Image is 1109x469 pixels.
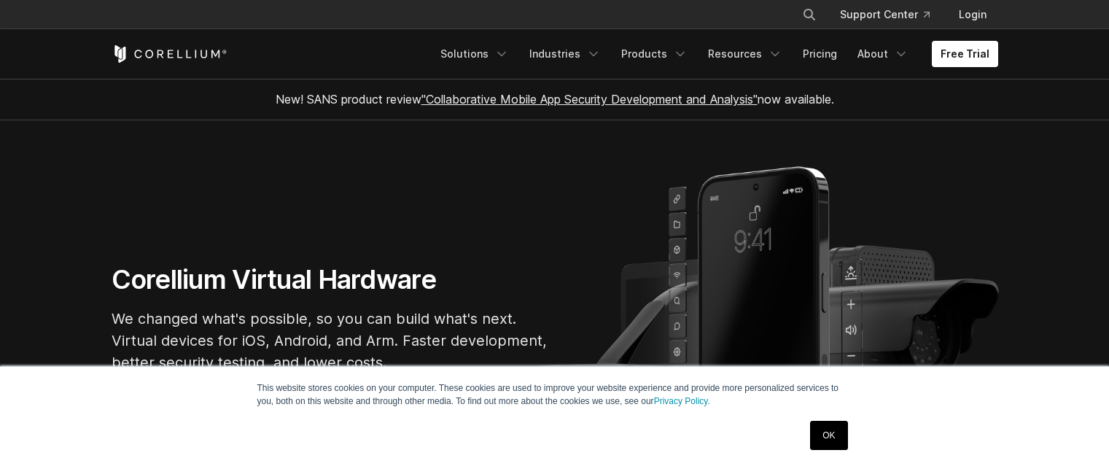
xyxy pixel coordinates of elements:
div: Navigation Menu [785,1,998,28]
a: Industries [521,41,610,67]
a: About [849,41,917,67]
a: Pricing [794,41,846,67]
a: "Collaborative Mobile App Security Development and Analysis" [421,92,758,106]
a: Corellium Home [112,45,227,63]
a: Support Center [828,1,941,28]
div: Navigation Menu [432,41,998,67]
p: We changed what's possible, so you can build what's next. Virtual devices for iOS, Android, and A... [112,308,549,373]
a: Login [947,1,998,28]
a: Privacy Policy. [654,396,710,406]
span: New! SANS product review now available. [276,92,834,106]
button: Search [796,1,822,28]
h1: Corellium Virtual Hardware [112,263,549,296]
a: Solutions [432,41,518,67]
p: This website stores cookies on your computer. These cookies are used to improve your website expe... [257,381,852,408]
a: Products [612,41,696,67]
a: Resources [699,41,791,67]
a: Free Trial [932,41,998,67]
a: OK [810,421,847,450]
